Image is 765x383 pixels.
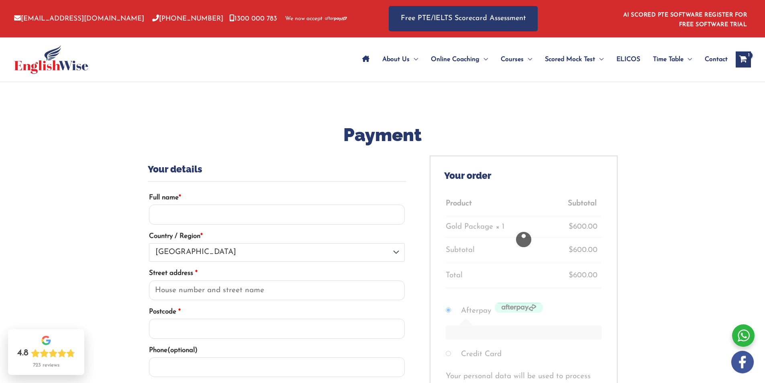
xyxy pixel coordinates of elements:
a: CoursesMenu Toggle [494,45,539,74]
label: Full name [149,191,405,205]
label: Country / Region [149,229,405,243]
span: ELICOS [616,45,640,74]
div: 4.8 [17,348,29,359]
img: Afterpay [495,303,543,313]
h3: Your details [148,156,406,182]
div: 723 reviews [33,362,59,369]
a: AI SCORED PTE SOFTWARE REGISTER FOR FREE SOFTWARE TRIAL [623,12,747,28]
span: Menu Toggle [595,45,604,74]
span: We now accept [285,15,322,23]
label: Postcode [149,305,405,319]
a: [PHONE_NUMBER] [152,15,223,22]
span: Australia [155,247,389,258]
div: Rating: 4.8 out of 5 [17,348,75,359]
span: Contact [705,45,728,74]
span: Menu Toggle [683,45,692,74]
span: (optional) [167,347,198,354]
img: Afterpay-Logo [325,16,347,21]
span: Online Coaching [431,45,479,74]
span: About Us [382,45,410,74]
a: Time TableMenu Toggle [647,45,698,74]
span: Courses [501,45,524,74]
img: cropped-ew-logo [14,45,88,74]
span: Time Table [653,45,683,74]
a: Contact [698,45,728,74]
label: Street address [149,266,405,280]
a: [EMAIL_ADDRESS][DOMAIN_NAME] [14,15,144,22]
span: Menu Toggle [410,45,418,74]
a: About UsMenu Toggle [376,45,424,74]
span: Scored Mock Test [545,45,595,74]
a: Free PTE/IELTS Scorecard Assessment [389,6,538,31]
img: white-facebook.png [731,351,754,373]
a: Online CoachingMenu Toggle [424,45,494,74]
a: Scored Mock TestMenu Toggle [539,45,610,74]
input: House number and street name [149,281,405,301]
aside: Header Widget 1 [618,6,751,32]
span: Menu Toggle [524,45,532,74]
h1: Payment [148,122,618,147]
a: 1300 000 783 [229,15,277,22]
nav: Site Navigation: Main Menu [356,45,728,74]
a: View Shopping Cart, 1 items [736,51,751,68]
label: Phone [149,344,405,357]
span: Menu Toggle [479,45,488,74]
span: Country / Region [149,243,405,262]
h3: Your order [430,156,618,191]
a: ELICOS [610,45,647,74]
